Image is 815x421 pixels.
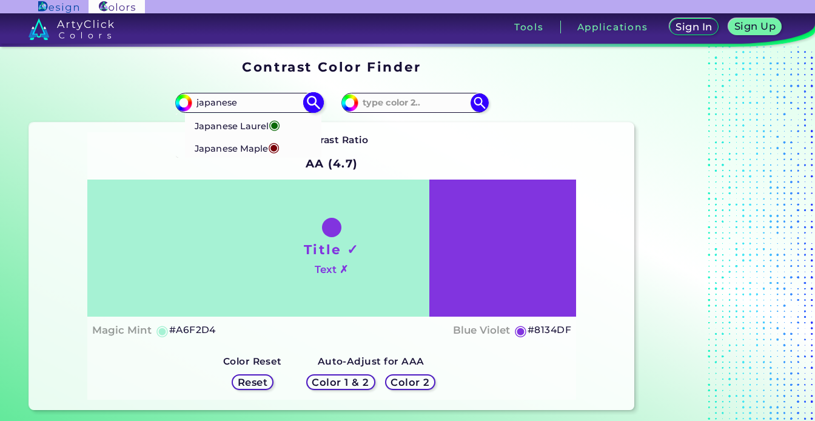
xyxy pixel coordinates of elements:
h5: Sign Up [736,22,774,31]
h4: Blue Violet [453,322,510,339]
img: icon search [471,93,489,112]
h5: #8134DF [528,322,571,338]
h2: AA (4.7) [300,150,364,177]
h5: #A6F2D4 [169,322,216,338]
strong: Contrast Ratio [295,134,369,146]
h3: Applications [577,22,648,32]
h1: Title ✓ [304,240,360,258]
span: ◉ [269,116,280,132]
a: Sign Up [731,19,779,35]
strong: Auto-Adjust for AAA [318,355,424,367]
h5: ◉ [156,323,169,338]
img: ArtyClick Design logo [38,1,79,13]
input: type color 1.. [192,95,305,111]
p: Japanese Laurel [195,113,280,135]
h1: Contrast Color Finder [242,58,421,76]
a: Sign In [672,19,717,35]
input: type color 2.. [358,95,471,111]
span: ◉ [268,138,280,154]
h4: Magic Mint [92,322,152,339]
strong: Color Reset [223,355,282,367]
h5: Color 1 & 2 [315,378,366,387]
img: logo_artyclick_colors_white.svg [29,18,114,40]
h5: Sign In [677,22,710,32]
h4: Text ✗ [315,261,348,278]
img: icon search [303,92,324,113]
h5: Color 2 [392,378,428,387]
h5: ◉ [514,323,528,338]
p: Japanese Maple [195,135,280,158]
h3: Tools [514,22,544,32]
h5: Reset [239,378,266,387]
